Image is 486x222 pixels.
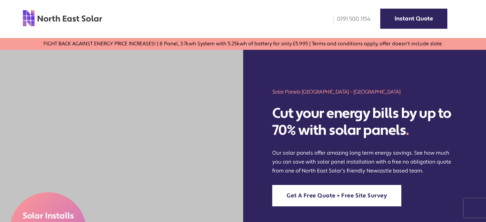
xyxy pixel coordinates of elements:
[22,211,73,222] span: Solar Installs
[272,88,457,96] h1: Solar Panels [GEOGRAPHIC_DATA] – [GEOGRAPHIC_DATA]
[380,9,447,29] a: Instant Quote
[334,15,334,23] img: phone icon
[329,15,371,23] a: 0191 500 1154
[272,149,457,175] p: Our solar panels offer amazing long term energy savings. See how much you can save with solar pan...
[272,185,402,206] a: Get A Free Quote + Free Site Survey
[272,105,457,139] h2: Cut your energy bills by up to 70% with solar panels
[22,10,103,27] img: north east solar logo
[406,121,409,139] span: .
